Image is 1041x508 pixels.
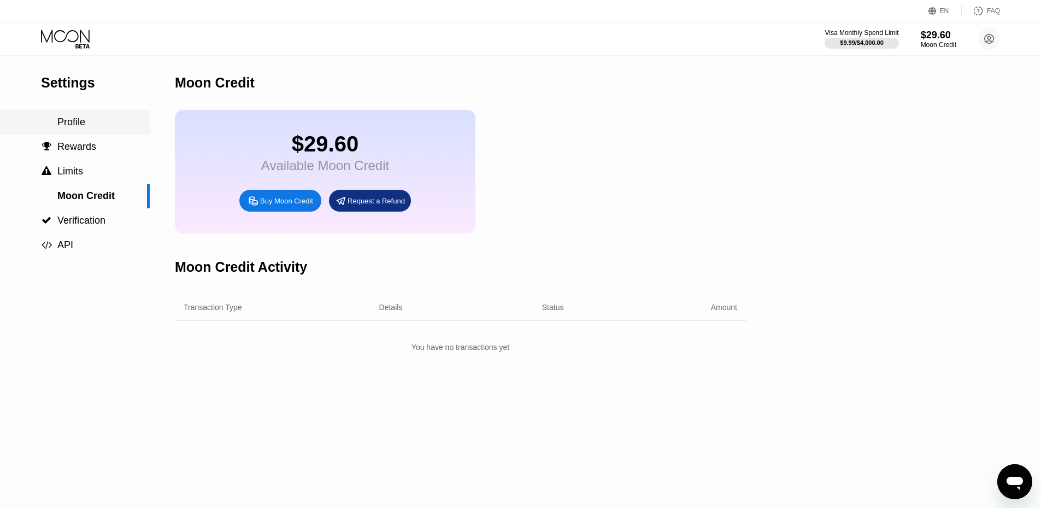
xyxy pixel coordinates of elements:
div: Visa Monthly Spend Limit [825,29,898,37]
div: Available Moon Credit [261,158,389,173]
div: Buy Moon Credit [260,196,313,206]
div: Moon Credit [921,41,956,49]
span: Verification [57,215,105,226]
div:  [41,215,52,225]
div: Moon Credit Activity [175,259,307,275]
span: Limits [57,166,83,177]
div: Transaction Type [184,303,242,312]
div: Moon Credit [175,75,255,91]
div: $9.99 / $4,000.00 [840,39,884,46]
div: You have no transactions yet [175,337,746,357]
span: Rewards [57,141,96,152]
div: Request a Refund [348,196,405,206]
div: FAQ [962,5,1000,16]
div:  [41,142,52,151]
div: Buy Moon Credit [239,190,321,212]
div: Request a Refund [329,190,411,212]
iframe: Button to launch messaging window, conversation in progress [997,464,1032,499]
div: $29.60 [261,132,389,156]
div: EN [928,5,962,16]
div: $29.60Moon Credit [921,30,956,49]
span:  [42,166,51,176]
span:  [42,240,52,250]
div: EN [940,7,949,15]
div: $29.60 [921,30,956,41]
div:  [41,166,52,176]
span:  [42,215,51,225]
div: Status [542,303,564,312]
div: Details [379,303,403,312]
span: API [57,240,73,250]
div: Amount [711,303,737,312]
div: Settings [41,75,150,91]
div:  [41,240,52,250]
span:  [42,142,51,151]
div: FAQ [987,7,1000,15]
span: Moon Credit [57,190,115,201]
span: Profile [57,116,85,127]
div: Visa Monthly Spend Limit$9.99/$4,000.00 [825,29,898,49]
